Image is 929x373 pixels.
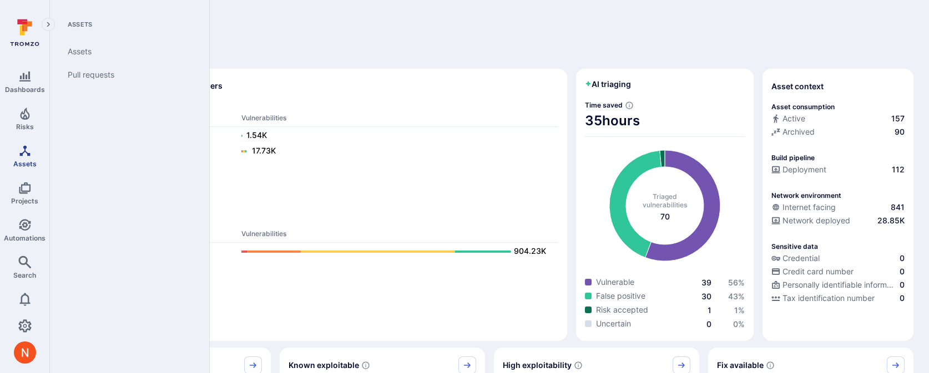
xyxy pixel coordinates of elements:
[246,130,267,140] text: 1.54K
[771,113,905,124] a: Active157
[771,215,905,226] a: Network deployed28.85K
[771,279,897,290] div: Personally identifiable information (PII)
[771,253,905,266] div: Evidence indicative of handling user or service credentials
[5,85,45,94] span: Dashboards
[900,253,905,264] span: 0
[771,103,835,111] p: Asset consumption
[771,215,905,228] div: Evidence that the asset is packaged and deployed somewhere
[892,164,905,175] span: 112
[574,361,583,370] svg: EPSS score ≥ 0.7
[728,292,745,301] a: 43%
[585,112,745,130] span: 35 hours
[782,126,815,137] span: Archived
[734,305,745,315] span: 1 %
[625,101,634,110] svg: Estimated based on an average time of 30 mins needed to triage each vulnerability
[771,191,841,200] p: Network environment
[708,305,711,315] a: 1
[13,160,37,168] span: Assets
[701,292,711,301] a: 30
[734,305,745,315] a: 1%
[59,20,196,29] span: Assets
[771,253,905,264] a: Credential0
[11,197,38,205] span: Projects
[771,126,905,140] div: Code repository is archived
[782,253,820,264] span: Credential
[643,192,687,209] span: Triaged vulnerabilities
[585,101,623,109] span: Time saved
[771,154,815,162] p: Build pipeline
[59,63,196,86] a: Pull requests
[503,360,572,371] span: High exploitability
[252,146,276,155] text: 17.73K
[289,360,359,371] span: Known exploitable
[771,113,905,126] div: Commits seen in the last 180 days
[514,246,546,256] text: 904.23K
[766,361,775,370] svg: Vulnerabilities with fix available
[782,113,805,124] span: Active
[771,266,905,279] div: Evidence indicative of processing credit card numbers
[771,164,826,175] div: Deployment
[900,293,905,304] span: 0
[728,278,745,287] a: 56%
[900,279,905,290] span: 0
[771,293,905,306] div: Evidence indicative of processing tax identification numbers
[782,215,850,226] span: Network deployed
[596,290,645,302] span: False positive
[701,278,711,287] a: 39
[596,318,631,329] span: Uncertain
[42,18,55,31] button: Expand navigation menu
[14,341,36,364] img: ACg8ocIprwjrgDQnDsNSk9Ghn5p5-B8DpAKWoJ5Gi9syOE4K59tr4Q=s96-c
[660,211,670,222] span: total
[771,293,875,304] div: Tax identification number
[771,279,905,293] div: Evidence indicative of processing personally identifiable information
[59,40,196,63] a: Assets
[771,279,905,290] a: Personally identifiable information (PII)0
[596,304,648,315] span: Risk accepted
[771,126,815,137] div: Archived
[706,319,711,329] a: 0
[65,47,913,62] span: Discover
[733,319,745,329] a: 0%
[877,215,905,226] span: 28.85K
[891,113,905,124] span: 157
[13,271,36,279] span: Search
[74,100,558,109] span: Dev scanners
[16,122,34,131] span: Risks
[771,242,818,251] p: Sensitive data
[14,341,36,364] div: Neeren Patki
[782,293,875,304] span: Tax identification number
[771,81,824,92] span: Asset context
[4,234,46,242] span: Automations
[771,164,905,177] div: Configured deployment pipeline
[891,202,905,213] span: 841
[241,229,558,243] th: Vulnerabilities
[771,202,905,215] div: Evidence that an asset is internet facing
[717,360,764,371] span: Fix available
[771,113,805,124] div: Active
[771,266,854,277] div: Credit card number
[44,20,52,29] i: Expand navigation menu
[771,253,820,264] div: Credential
[241,113,558,127] th: Vulnerabilities
[771,202,905,213] a: Internet facing841
[771,266,905,277] a: Credit card number0
[361,361,370,370] svg: Confirmed exploitable by KEV
[782,266,854,277] span: Credit card number
[895,126,905,137] span: 90
[241,245,547,258] a: 904.23K
[782,202,836,213] span: Internet facing
[771,215,850,226] div: Network deployed
[771,126,905,137] a: Archived90
[596,277,634,288] span: Vulnerable
[771,164,905,175] a: Deployment112
[241,145,547,158] a: 17.73K
[782,164,826,175] span: Deployment
[900,266,905,277] span: 0
[74,216,558,224] span: Ops scanners
[782,279,897,290] span: Personally identifiable information (PII)
[241,129,547,142] a: 1.54K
